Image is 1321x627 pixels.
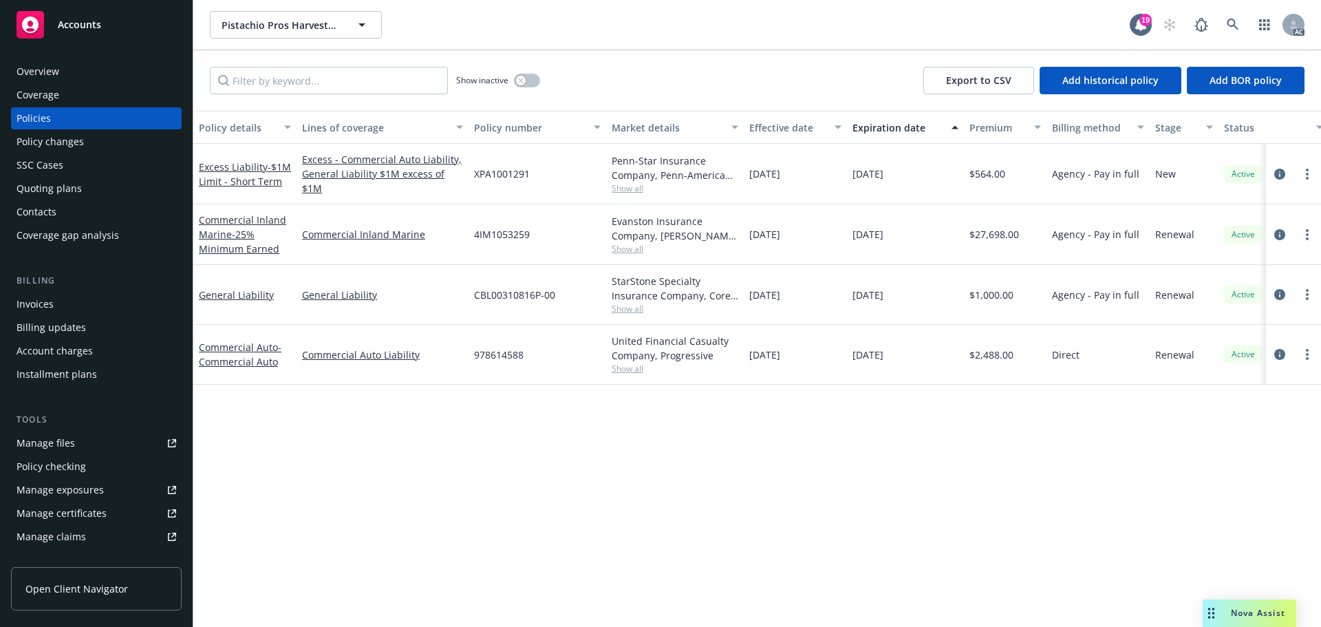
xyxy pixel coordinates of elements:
a: SSC Cases [11,154,182,176]
span: Active [1229,288,1257,301]
span: 4IM1053259 [474,227,530,242]
a: Contacts [11,201,182,223]
span: Show inactive [456,74,508,86]
div: Coverage gap analysis [17,224,119,246]
div: Policy details [199,120,276,135]
button: Add historical policy [1040,67,1181,94]
div: Billing updates [17,317,86,339]
a: Switch app [1251,11,1278,39]
a: more [1299,226,1315,243]
button: Policy details [193,111,297,144]
a: Billing updates [11,317,182,339]
button: Effective date [744,111,847,144]
span: Agency - Pay in full [1052,227,1139,242]
span: Active [1229,168,1257,180]
input: Filter by keyword... [210,67,448,94]
span: - $1M Limit - Short Term [199,160,291,188]
span: CBL00310816P-00 [474,288,555,302]
div: Penn-Star Insurance Company, Penn-America Group, Amwins [612,153,738,182]
button: Policy number [469,111,606,144]
span: Renewal [1155,227,1194,242]
a: Overview [11,61,182,83]
div: Manage exposures [17,479,104,501]
div: Policy checking [17,456,86,478]
a: Excess - Commercial Auto Liability, General Liability $1M excess of $1M [302,152,463,195]
span: Active [1229,229,1257,241]
span: [DATE] [749,167,780,181]
div: Manage files [17,432,75,454]
button: Export to CSV [923,67,1034,94]
span: Show all [612,363,738,374]
div: Manage claims [17,526,86,548]
span: $2,488.00 [969,348,1013,362]
button: Add BOR policy [1187,67,1304,94]
a: Search [1219,11,1247,39]
span: Show all [612,303,738,315]
div: Contacts [17,201,56,223]
span: Add historical policy [1062,74,1159,87]
a: Account charges [11,340,182,362]
span: [DATE] [852,167,883,181]
span: Accounts [58,19,101,30]
div: Policies [17,107,51,129]
a: Commercial Auto [199,341,281,368]
div: StarStone Specialty Insurance Company, Core Specialty, Amwins [612,274,738,303]
a: Accounts [11,6,182,44]
a: more [1299,346,1315,363]
a: Policy changes [11,131,182,153]
div: United Financial Casualty Company, Progressive [612,334,738,363]
a: Manage certificates [11,502,182,524]
a: circleInformation [1271,286,1288,303]
span: [DATE] [749,288,780,302]
div: Tools [11,413,182,427]
span: $1,000.00 [969,288,1013,302]
div: SSC Cases [17,154,63,176]
a: Installment plans [11,363,182,385]
div: Overview [17,61,59,83]
span: $564.00 [969,167,1005,181]
div: Policy changes [17,131,84,153]
button: Billing method [1046,111,1150,144]
div: Billing method [1052,120,1129,135]
a: Invoices [11,293,182,315]
div: Billing [11,274,182,288]
a: circleInformation [1271,226,1288,243]
button: Stage [1150,111,1218,144]
div: Account charges [17,340,93,362]
div: Expiration date [852,120,943,135]
button: Market details [606,111,744,144]
div: Premium [969,120,1026,135]
span: Direct [1052,348,1080,362]
a: Quoting plans [11,178,182,200]
div: Drag to move [1203,599,1220,627]
div: Policy number [474,120,586,135]
button: Nova Assist [1203,599,1296,627]
a: Excess Liability [199,160,291,188]
span: Agency - Pay in full [1052,167,1139,181]
a: Manage BORs [11,549,182,571]
a: circleInformation [1271,346,1288,363]
span: [DATE] [852,227,883,242]
a: General Liability [302,288,463,302]
a: more [1299,286,1315,303]
span: $27,698.00 [969,227,1019,242]
a: Coverage [11,84,182,106]
span: Add BOR policy [1210,74,1282,87]
a: Policies [11,107,182,129]
button: Premium [964,111,1046,144]
div: Installment plans [17,363,97,385]
a: more [1299,166,1315,182]
a: Commercial Inland Marine [302,227,463,242]
div: Manage certificates [17,502,107,524]
span: Show all [612,182,738,194]
span: Active [1229,348,1257,361]
span: Show all [612,243,738,255]
span: [DATE] [852,288,883,302]
span: [DATE] [749,227,780,242]
a: Report a Bug [1188,11,1215,39]
a: Coverage gap analysis [11,224,182,246]
div: 19 [1139,14,1152,26]
span: [DATE] [749,348,780,362]
span: 978614588 [474,348,524,362]
a: Commercial Inland Marine [199,213,286,255]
